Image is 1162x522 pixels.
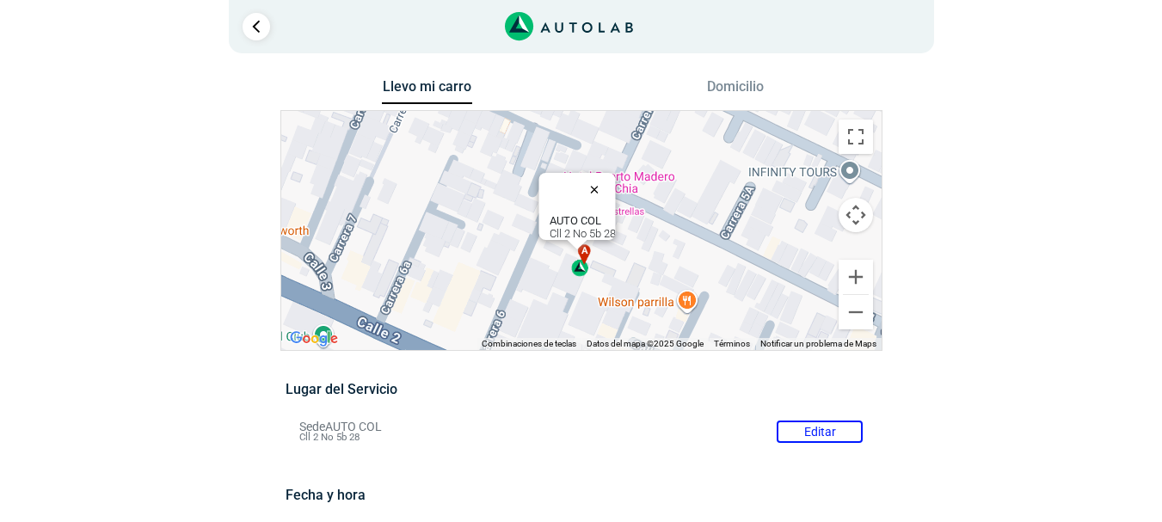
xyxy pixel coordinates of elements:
button: Combinaciones de teclas [482,338,576,350]
a: Notificar un problema de Maps [760,339,876,348]
span: a [581,244,587,259]
button: Cambiar a la vista en pantalla completa [839,120,873,154]
button: Llevo mi carro [382,78,472,105]
img: Google [286,328,342,350]
div: Cll 2 No 5b 28 [549,214,615,240]
a: Términos (se abre en una nueva pestaña) [714,339,750,348]
button: Reducir [839,295,873,329]
a: Link al sitio de autolab [505,17,633,34]
button: Domicilio [690,78,780,103]
h5: Fecha y hora [286,487,876,503]
button: Cerrar [577,169,618,210]
a: Ir al paso anterior [243,13,270,40]
a: Abre esta zona en Google Maps (se abre en una nueva ventana) [286,328,342,350]
span: Datos del mapa ©2025 Google [587,339,704,348]
h5: Lugar del Servicio [286,381,876,397]
button: Controles de visualización del mapa [839,198,873,232]
button: Ampliar [839,260,873,294]
b: AUTO COL [549,214,600,227]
